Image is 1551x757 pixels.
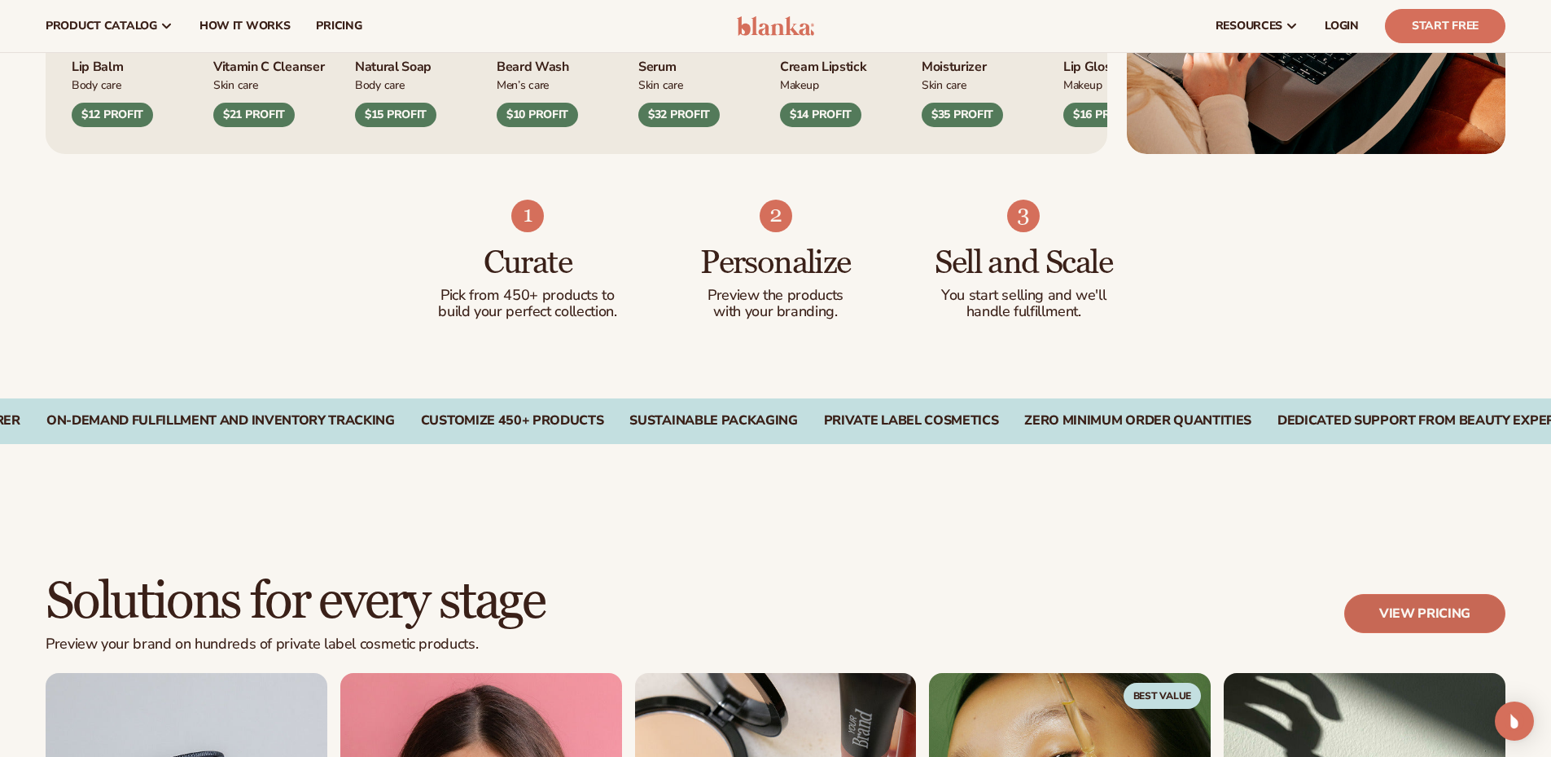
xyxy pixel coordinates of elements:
[355,76,477,93] div: Body Care
[760,200,792,232] img: Shopify Image 5
[1063,49,1185,76] div: Lip Gloss
[684,288,867,304] p: Preview the products
[780,103,861,127] div: $14 PROFIT
[824,413,999,429] div: PRIVATE LABEL COSMETICS
[629,413,797,429] div: SUSTAINABLE PACKAGING
[1216,20,1282,33] span: resources
[684,245,867,281] h3: Personalize
[497,49,619,76] div: Beard Wash
[421,413,604,429] div: CUSTOMIZE 450+ PRODUCTS
[72,103,153,127] div: $12 PROFIT
[1325,20,1359,33] span: LOGIN
[638,76,760,93] div: Skin Care
[497,103,578,127] div: $10 PROFIT
[46,20,157,33] span: product catalog
[1024,413,1251,429] div: ZERO MINIMUM ORDER QUANTITIES
[932,288,1115,304] p: You start selling and we'll
[1124,683,1202,709] span: Best Value
[199,20,291,33] span: How It Works
[1063,103,1145,127] div: $16 PROFIT
[1495,702,1534,741] div: Open Intercom Messenger
[1063,76,1185,93] div: Makeup
[46,574,545,629] h2: Solutions for every stage
[72,76,194,93] div: Body Care
[213,76,335,93] div: Skin Care
[436,288,620,320] p: Pick from 450+ products to build your perfect collection.
[355,49,477,76] div: Natural Soap
[355,103,436,127] div: $15 PROFIT
[1344,594,1505,633] a: View pricing
[922,49,1044,76] div: Moisturizer
[1007,200,1040,232] img: Shopify Image 6
[497,76,619,93] div: Men’s Care
[638,49,760,76] div: Serum
[316,20,361,33] span: pricing
[922,76,1044,93] div: Skin Care
[780,49,902,76] div: Cream Lipstick
[213,49,335,76] div: Vitamin C Cleanser
[922,103,1003,127] div: $35 PROFIT
[932,245,1115,281] h3: Sell and Scale
[46,413,395,429] div: On-Demand Fulfillment and Inventory Tracking
[46,636,545,654] p: Preview your brand on hundreds of private label cosmetic products.
[932,304,1115,320] p: handle fulfillment.
[780,76,902,93] div: Makeup
[737,16,814,36] img: logo
[1385,9,1505,43] a: Start Free
[684,304,867,320] p: with your branding.
[511,200,544,232] img: Shopify Image 4
[436,245,620,281] h3: Curate
[72,49,194,76] div: Lip Balm
[638,103,720,127] div: $32 PROFIT
[213,103,295,127] div: $21 PROFIT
